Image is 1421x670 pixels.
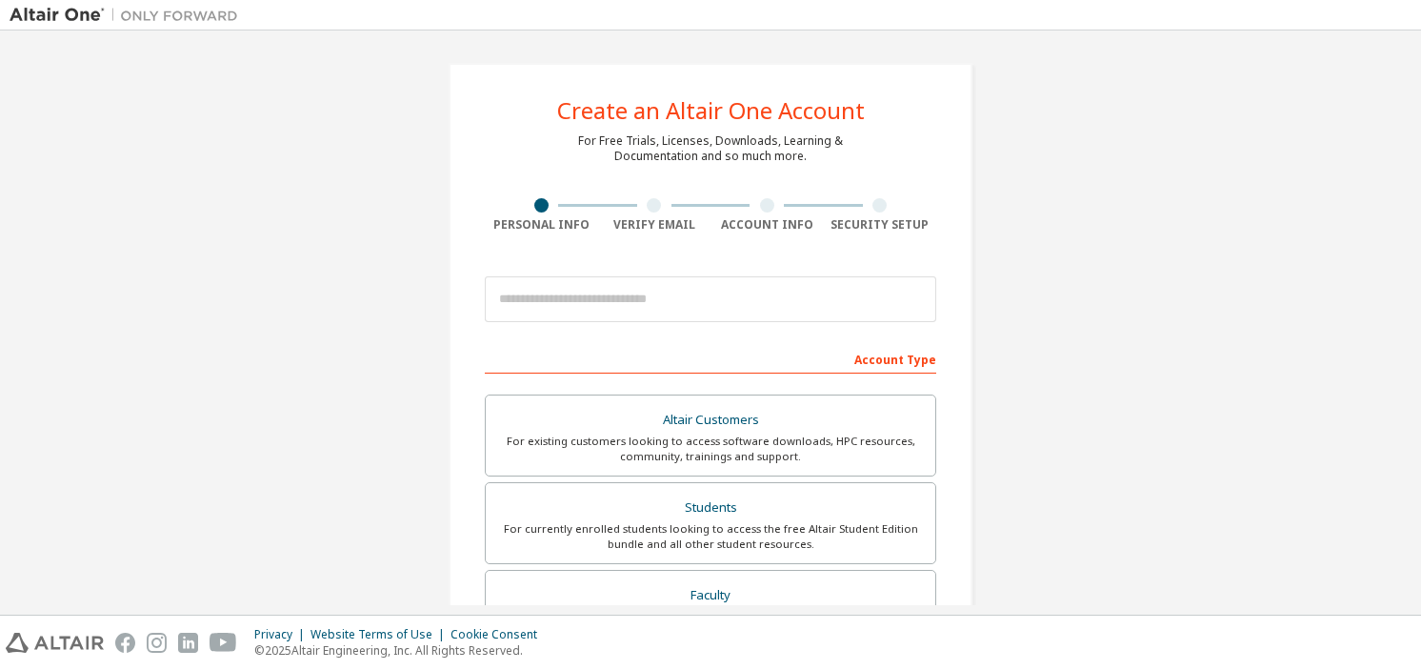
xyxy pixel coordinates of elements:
[310,627,450,642] div: Website Terms of Use
[497,434,924,464] div: For existing customers looking to access software downloads, HPC resources, community, trainings ...
[254,627,310,642] div: Privacy
[497,582,924,609] div: Faculty
[210,633,237,653] img: youtube.svg
[254,642,549,659] p: © 2025 Altair Engineering, Inc. All Rights Reserved.
[485,217,598,233] div: Personal Info
[578,133,843,164] div: For Free Trials, Licenses, Downloads, Learning & Documentation and so much more.
[497,407,924,434] div: Altair Customers
[710,217,824,233] div: Account Info
[824,217,937,233] div: Security Setup
[450,627,549,642] div: Cookie Consent
[497,521,924,552] div: For currently enrolled students looking to access the free Altair Student Edition bundle and all ...
[557,99,865,122] div: Create an Altair One Account
[115,633,135,653] img: facebook.svg
[6,633,104,653] img: altair_logo.svg
[497,495,924,521] div: Students
[598,217,711,233] div: Verify Email
[10,6,248,25] img: Altair One
[147,633,167,653] img: instagram.svg
[178,633,198,653] img: linkedin.svg
[485,343,936,374] div: Account Type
